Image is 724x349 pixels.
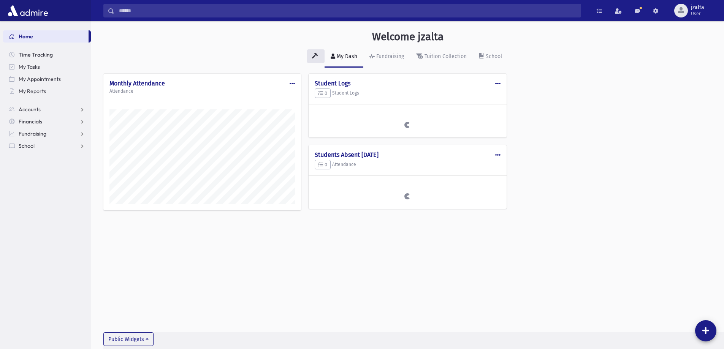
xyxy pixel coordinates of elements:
div: Fundraising [375,53,404,60]
button: 0 [315,160,331,170]
button: Public Widgets [103,332,154,346]
img: AdmirePro [6,3,50,18]
h5: Attendance [109,88,295,94]
span: jzalta [691,5,704,11]
span: Fundraising [19,130,46,137]
h5: Attendance [315,160,500,170]
span: My Appointments [19,76,61,82]
a: My Dash [325,46,363,68]
div: Tuition Collection [423,53,467,60]
span: Home [19,33,33,40]
button: 0 [315,88,331,98]
span: 0 [318,162,327,167]
h5: Student Logs [315,88,500,98]
a: My Tasks [3,61,91,73]
a: My Reports [3,85,91,97]
h4: Students Absent [DATE] [315,151,500,158]
h4: Monthly Attendance [109,80,295,87]
span: 0 [318,90,327,96]
a: Fundraising [363,46,410,68]
span: Time Tracking [19,51,53,58]
span: Accounts [19,106,41,113]
div: School [484,53,502,60]
span: Financials [19,118,42,125]
a: Tuition Collection [410,46,473,68]
span: My Tasks [19,63,40,70]
a: Home [3,30,89,43]
a: Time Tracking [3,49,91,61]
a: Fundraising [3,128,91,140]
a: School [473,46,508,68]
input: Search [114,4,581,17]
span: School [19,142,35,149]
a: School [3,140,91,152]
div: My Dash [335,53,357,60]
h4: Student Logs [315,80,500,87]
a: Financials [3,115,91,128]
span: User [691,11,704,17]
a: My Appointments [3,73,91,85]
h3: Welcome jzalta [372,30,444,43]
a: Accounts [3,103,91,115]
span: My Reports [19,88,46,95]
